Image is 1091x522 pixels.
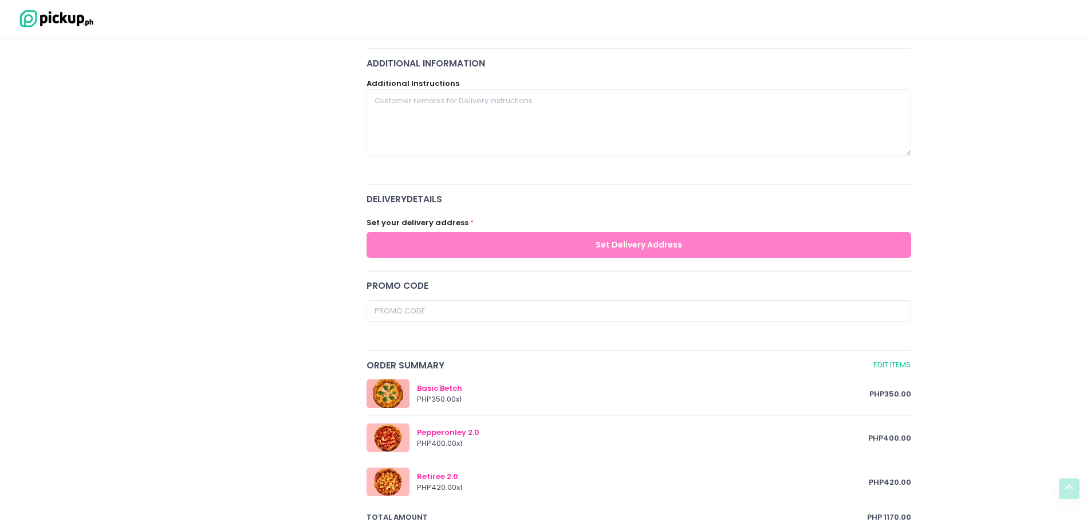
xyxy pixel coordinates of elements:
[367,359,871,372] span: Order Summary
[367,300,912,322] input: Promo Code
[417,427,869,438] div: Pepperonley 2.0
[417,394,870,405] div: PHP 350.00 x 1
[367,193,912,206] span: delivery Details
[367,78,459,89] label: Additional Instructions
[869,477,911,488] span: PHP 420.00
[367,279,912,292] div: Promo code
[417,383,870,394] div: Basic Betch
[417,471,869,482] div: Retiree 2.0
[869,388,911,400] span: PHP 350.00
[417,438,869,449] div: PHP 400.00 x 1
[367,217,468,229] label: Set your delivery address
[873,359,911,372] a: Edit Items
[367,57,912,70] div: Additional Information
[417,482,869,493] div: PHP 420.00 x 1
[868,433,911,444] span: PHP 400.00
[14,9,94,29] img: logo
[367,232,912,258] button: Set Delivery Address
